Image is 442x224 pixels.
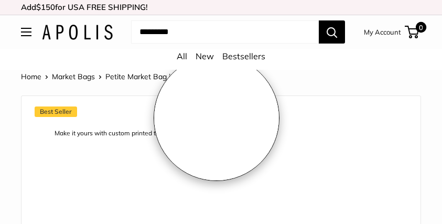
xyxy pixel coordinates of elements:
[35,106,77,117] span: Best Seller
[21,28,31,36] button: Open menu
[52,72,95,81] a: Market Bags
[177,51,187,61] a: All
[105,72,195,81] span: Petite Market Bag in Black
[222,51,265,61] a: Bestsellers
[131,20,319,44] input: Search...
[364,26,401,38] a: My Account
[21,70,195,83] nav: Breadcrumb
[406,26,419,38] a: 0
[319,20,345,44] button: Search
[196,51,214,61] a: New
[416,22,426,33] span: 0
[49,126,171,141] div: Make it yours with custom printed text.
[42,25,113,40] img: Apolis
[21,72,41,81] a: Home
[36,2,55,12] span: $150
